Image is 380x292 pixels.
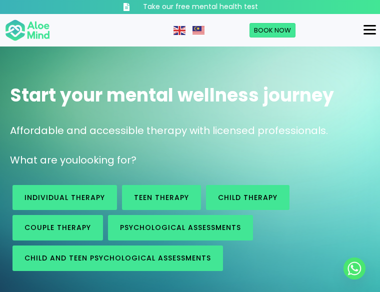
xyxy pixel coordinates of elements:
span: Couple therapy [24,222,91,232]
span: looking for? [78,153,136,167]
span: Child and Teen Psychological assessments [24,253,211,263]
span: Start your mental wellness journey [10,82,334,108]
button: Menu [359,21,380,38]
img: en [173,26,185,35]
img: ms [192,26,204,35]
a: Couple therapy [12,215,103,240]
a: Individual therapy [12,185,117,210]
span: Individual therapy [24,192,105,202]
span: Child Therapy [218,192,277,202]
span: Psychological assessments [120,222,241,232]
a: English [173,25,186,35]
a: Take our free mental health test [100,2,280,12]
span: Book Now [254,25,291,35]
a: Malay [192,25,205,35]
h3: Take our free mental health test [143,2,258,12]
a: Whatsapp [343,257,365,279]
span: What are you [10,153,78,167]
a: Child and Teen Psychological assessments [12,245,223,271]
a: Book Now [249,23,295,38]
a: Psychological assessments [108,215,253,240]
img: Aloe mind Logo [5,19,50,42]
a: Teen Therapy [122,185,201,210]
a: Child Therapy [206,185,289,210]
p: Affordable and accessible therapy with licensed professionals. [10,123,370,138]
span: Teen Therapy [134,192,189,202]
